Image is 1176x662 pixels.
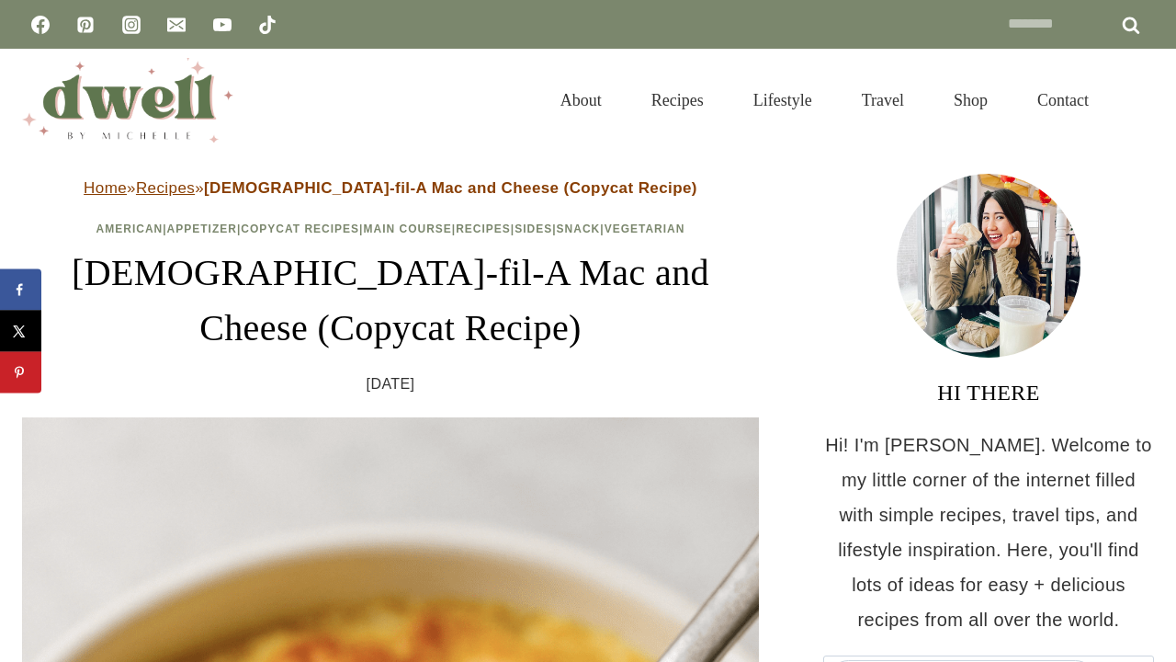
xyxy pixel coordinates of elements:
a: Recipes [627,68,729,132]
strong: [DEMOGRAPHIC_DATA]-fil-A Mac and Cheese (Copycat Recipe) [204,179,697,197]
a: Facebook [22,6,59,43]
a: Pinterest [67,6,104,43]
a: Main Course [363,223,451,235]
a: Travel [837,68,929,132]
a: TikTok [249,6,286,43]
h3: HI THERE [823,376,1154,409]
a: American [96,223,164,235]
a: Snack [557,223,601,235]
a: Appetizer [167,223,237,235]
a: Home [84,179,127,197]
a: Instagram [113,6,150,43]
p: Hi! I'm [PERSON_NAME]. Welcome to my little corner of the internet filled with simple recipes, tr... [823,428,1154,637]
nav: Primary Navigation [536,68,1114,132]
a: Email [158,6,195,43]
a: About [536,68,627,132]
a: Recipes [456,223,511,235]
a: YouTube [204,6,241,43]
time: [DATE] [367,371,415,398]
a: Copycat Recipes [241,223,359,235]
a: Vegetarian [605,223,685,235]
a: Lifestyle [729,68,837,132]
a: Sides [514,223,552,235]
button: View Search Form [1123,85,1154,116]
a: Recipes [136,179,195,197]
img: DWELL by michelle [22,58,233,143]
span: » » [84,179,697,197]
h1: [DEMOGRAPHIC_DATA]-fil-A Mac and Cheese (Copycat Recipe) [22,245,759,356]
span: | | | | | | | [96,223,685,235]
a: Shop [929,68,1012,132]
a: Contact [1012,68,1114,132]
